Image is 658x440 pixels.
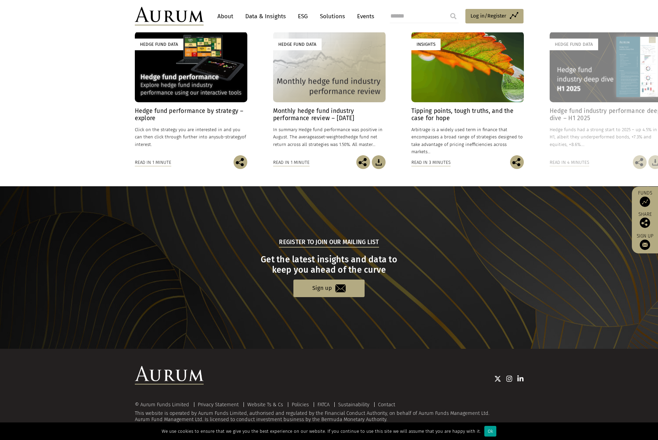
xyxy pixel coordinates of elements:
a: ESG [294,10,311,23]
a: Website Ts & Cs [247,401,283,408]
a: Data & Insights [242,10,289,23]
a: Hedge Fund Data Monthly hedge fund industry performance review – [DATE] In summary Hedge fund per... [273,32,386,155]
a: Events [354,10,374,23]
div: Ok [484,426,496,437]
img: Share this post [633,155,647,169]
span: sub-strategy [216,134,242,139]
a: Contact [378,401,395,408]
p: In summary Hedge fund performance was positive in August. The average hedge fund net return acros... [273,126,386,148]
img: Share this post [356,155,370,169]
span: asset-weighted [314,134,345,139]
a: Insights Tipping points, tough truths, and the case for hope Arbitrage is a widely used term in f... [411,32,524,155]
a: Log in/Register [465,9,524,23]
a: Sign up [293,280,365,297]
img: Sign up to our newsletter [640,240,650,250]
img: Aurum Logo [135,366,204,385]
span: Log in/Register [471,12,506,20]
a: Hedge Fund Data Hedge fund performance by strategy – explore Click on the strategy you are intere... [135,32,247,155]
div: Hedge Fund Data [550,39,598,50]
div: Hedge Fund Data [273,39,322,50]
a: Solutions [316,10,348,23]
p: Click on the strategy you are interested in and you can then click through further into any of in... [135,126,247,148]
h5: Register to join our mailing list [279,238,379,248]
img: Share this post [234,155,247,169]
h4: Monthly hedge fund industry performance review – [DATE] [273,107,386,122]
img: Aurum [135,7,204,25]
a: FATCA [317,401,330,408]
div: Insights [411,39,441,50]
img: Instagram icon [506,375,513,382]
img: Twitter icon [494,375,501,382]
div: Hedge Fund Data [135,39,183,50]
div: Read in 3 minutes [411,159,451,166]
div: Read in 4 minutes [550,159,589,166]
img: Access Funds [640,197,650,207]
div: Read in 1 minute [273,159,310,166]
input: Submit [446,9,460,23]
a: Sustainability [338,401,369,408]
div: This website is operated by Aurum Funds Limited, authorised and regulated by the Financial Conduc... [135,402,524,423]
div: © Aurum Funds Limited [135,402,193,407]
h3: Get the latest insights and data to keep you ahead of the curve [136,254,522,275]
div: Read in 1 minute [135,159,171,166]
a: About [214,10,237,23]
img: Share this post [640,218,650,228]
a: Funds [635,190,655,207]
h4: Hedge fund performance by strategy – explore [135,107,247,122]
img: Share this post [510,155,524,169]
a: Policies [292,401,309,408]
h4: Tipping points, tough truths, and the case for hope [411,107,524,122]
a: Privacy Statement [198,401,239,408]
img: Linkedin icon [517,375,524,382]
img: Download Article [372,155,386,169]
a: Sign up [635,233,655,250]
div: Share [635,212,655,228]
p: Arbitrage is a widely used term in finance that encompasses a broad range of strategies designed ... [411,126,524,155]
